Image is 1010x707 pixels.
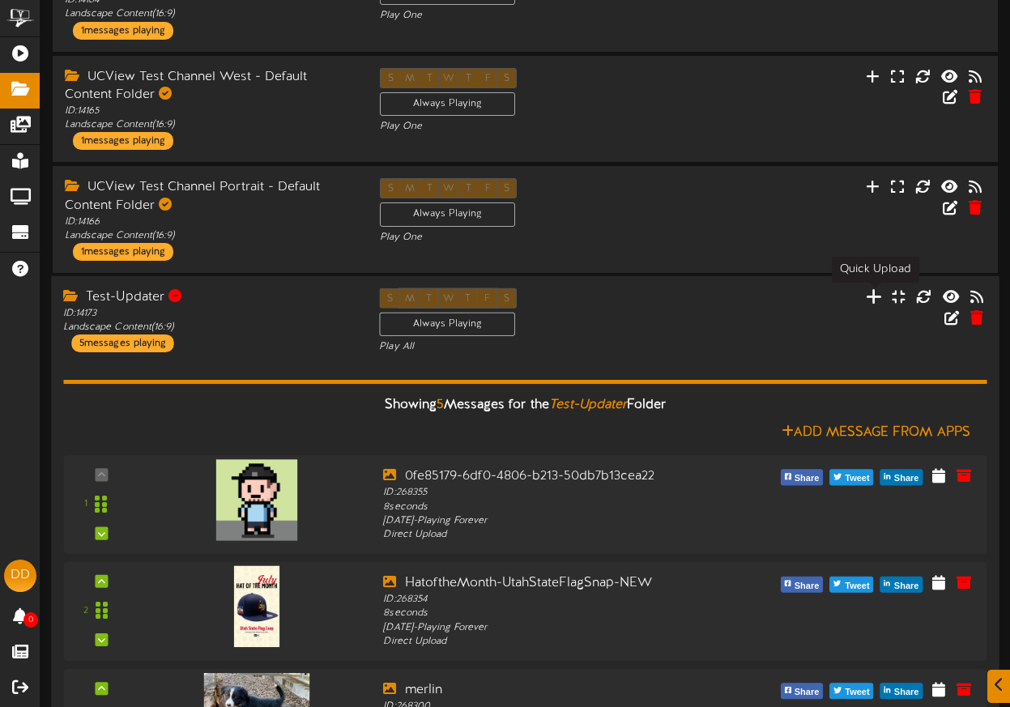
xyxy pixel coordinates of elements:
[234,567,279,648] img: 36863c43-9473-401c-9fe4-62ff7dc24b05.png
[549,398,627,413] i: Test-Updater
[383,528,744,542] div: Direct Upload
[791,577,823,595] span: Share
[71,334,173,352] div: 5 messages playing
[51,389,999,424] div: Showing Messages for the Folder
[380,120,671,134] div: Play One
[73,22,173,40] div: 1 messages playing
[216,460,297,541] img: 718c1e40-edbc-4de1-953a-1f11dd4e8bd5.png
[880,577,923,593] button: Share
[791,471,823,488] span: Share
[383,635,744,649] div: Direct Upload
[777,424,975,444] button: Add Message From Apps
[383,514,744,528] div: [DATE] - Playing Forever
[842,471,872,488] span: Tweet
[379,313,515,336] div: Always Playing
[73,243,173,261] div: 1 messages playing
[880,684,923,700] button: Share
[23,612,38,628] span: 0
[65,215,356,243] div: ID: 14166 Landscape Content ( 16:9 )
[383,621,744,635] div: [DATE] - Playing Forever
[891,684,923,702] span: Share
[380,231,671,245] div: Play One
[383,487,744,514] div: ID: 268355 8 seconds
[383,681,744,700] div: merlin
[63,307,355,334] div: ID: 14173 Landscape Content ( 16:9 )
[380,92,515,116] div: Always Playing
[891,577,923,595] span: Share
[437,398,444,413] span: 5
[781,577,824,593] button: Share
[63,288,355,307] div: Test-Updater
[383,468,744,487] div: 0fe85179-6df0-4806-b213-50db7b13cea22
[380,9,671,23] div: Play One
[842,577,872,595] span: Tweet
[781,684,824,700] button: Share
[4,560,36,592] div: DD
[880,470,923,486] button: Share
[73,132,173,150] div: 1 messages playing
[379,340,671,354] div: Play All
[383,594,744,621] div: ID: 268354 8 seconds
[829,470,873,486] button: Tweet
[383,575,744,594] div: HatoftheMonth-UtahStateFlagSnap-NEW
[842,684,872,702] span: Tweet
[65,104,356,132] div: ID: 14165 Landscape Content ( 16:9 )
[781,470,824,486] button: Share
[891,471,923,488] span: Share
[65,178,356,215] div: UCView Test Channel Portrait - Default Content Folder
[791,684,823,702] span: Share
[65,68,356,105] div: UCView Test Channel West - Default Content Folder
[829,577,873,593] button: Tweet
[829,684,873,700] button: Tweet
[380,202,515,226] div: Always Playing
